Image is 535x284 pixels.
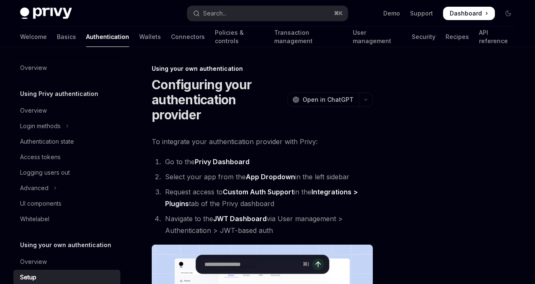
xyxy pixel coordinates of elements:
div: Logging users out [20,168,70,178]
a: Welcome [20,27,47,47]
div: Authentication state [20,137,74,147]
div: Setup [20,272,36,282]
h5: Using Privy authentication [20,89,98,99]
span: To integrate your authentication provider with Privy: [152,136,373,147]
div: UI components [20,199,61,209]
a: Recipes [446,27,469,47]
strong: Custom Auth Support [223,188,294,196]
a: Privy Dashboard [195,157,250,166]
span: Open in ChatGPT [303,96,354,104]
button: Toggle dark mode [502,7,515,20]
a: API reference [479,27,515,47]
button: Toggle Advanced section [13,181,120,196]
div: Advanced [20,183,48,193]
li: Select your app from the in the left sidebar [163,171,373,183]
span: Dashboard [450,9,482,18]
a: Overview [13,254,120,269]
div: Overview [20,63,47,73]
a: Connectors [171,27,205,47]
a: Basics [57,27,76,47]
button: Toggle Login methods section [13,119,120,134]
li: Navigate to the via User management > Authentication > JWT-based auth [163,213,373,236]
div: Search... [203,8,227,18]
a: Whitelabel [13,212,120,227]
a: UI components [13,196,120,211]
a: User management [353,27,401,47]
li: Request access to in the tab of the Privy dashboard [163,186,373,209]
input: Ask a question... [204,255,299,274]
div: Login methods [20,121,61,131]
a: Dashboard [443,7,495,20]
span: ⌘ K [334,10,343,17]
li: Go to the [163,156,373,168]
a: JWT Dashboard [213,214,267,223]
a: Transaction management [274,27,343,47]
div: Overview [20,257,47,267]
div: Whitelabel [20,214,49,224]
strong: App Dropdown [246,173,295,181]
a: Access tokens [13,150,120,165]
a: Logging users out [13,165,120,180]
div: Access tokens [20,152,61,162]
button: Open in ChatGPT [287,93,359,107]
button: Send message [312,258,324,270]
h5: Using your own authentication [20,240,111,250]
h1: Configuring your authentication provider [152,77,284,122]
a: Support [410,9,433,18]
a: Overview [13,60,120,75]
a: Policies & controls [215,27,264,47]
a: Demo [383,9,400,18]
a: Security [412,27,436,47]
button: Open search [187,6,348,21]
img: dark logo [20,8,72,19]
a: Wallets [139,27,161,47]
div: Overview [20,106,47,116]
a: Authentication [86,27,129,47]
div: Using your own authentication [152,65,373,73]
a: Authentication state [13,134,120,149]
a: Overview [13,103,120,118]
